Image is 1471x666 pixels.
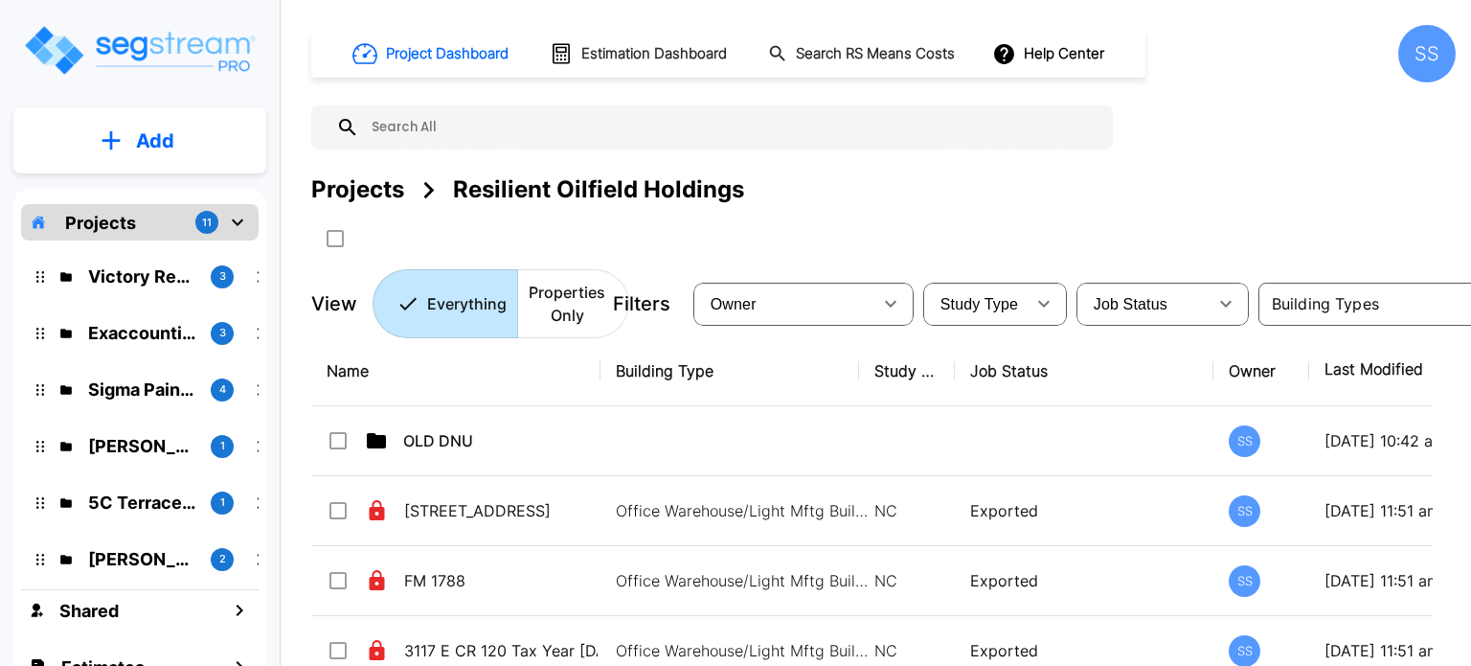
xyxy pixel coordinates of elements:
p: NC [874,569,939,592]
th: Name [311,336,600,406]
p: 3 [219,325,226,341]
span: Owner [711,296,757,312]
div: Select [697,277,871,331]
button: Estimation Dashboard [542,34,737,74]
p: 3 [219,268,226,285]
span: Study Type [940,296,1018,312]
p: OLD DNU [403,429,597,452]
p: Properties Only [529,281,605,327]
p: View [311,289,357,318]
div: SS [1398,25,1456,82]
div: SS [1229,565,1260,597]
p: 11 [202,215,212,231]
button: Search RS Means Costs [760,35,965,73]
p: Exported [970,499,1198,522]
div: SS [1229,425,1260,457]
button: Help Center [988,35,1112,72]
p: 1 [220,438,225,454]
h1: Shared [59,598,119,624]
div: Select [1080,277,1207,331]
p: NC [874,639,939,662]
th: Building Type [600,336,859,406]
button: SelectAll [316,219,354,258]
img: Logo [22,23,257,78]
input: Search All [359,105,1103,149]
h1: Project Dashboard [386,43,509,65]
button: Properties Only [517,269,629,338]
p: Victory Real Estate [88,264,195,289]
p: NC [874,499,939,522]
div: Resilient Oilfield Holdings [453,172,744,207]
span: Job Status [1094,296,1167,312]
h1: Search RS Means Costs [796,43,955,65]
p: FM 1788 [404,569,598,592]
th: Study Type [859,336,955,406]
h1: Estimation Dashboard [581,43,727,65]
p: Sigma Pain Clinic [88,377,195,402]
p: Office Warehouse/Light Mftg Building, Commercial Property Site [616,639,874,662]
div: Platform [373,269,629,338]
p: Exported [970,639,1198,662]
p: Add [136,126,174,155]
div: Projects [311,172,404,207]
p: 4 [219,381,226,398]
button: Project Dashboard [345,33,519,75]
p: 3117 E CR 120 Tax Year [DATE] [404,639,598,662]
p: Atkinson Candy [88,433,195,459]
p: 1 [220,494,225,511]
p: 2 [219,551,226,567]
div: SS [1229,495,1260,527]
p: Exported [970,569,1198,592]
p: Projects [65,210,136,236]
p: Office Warehouse/Light Mftg Building, Commercial Property Site [616,569,874,592]
th: Owner [1213,336,1309,406]
p: Exaccountic - Victory Real Estate [88,320,195,346]
button: Everything [373,269,518,338]
p: Herin Family Investments [88,546,195,572]
p: Everything [427,292,507,315]
button: Add [13,113,266,169]
p: Office Warehouse/Light Mftg Building, Commercial Property Site [616,499,874,522]
div: Select [927,277,1025,331]
th: Job Status [955,336,1213,406]
p: 5C Terrace Shops [88,490,195,516]
p: Filters [613,289,670,318]
p: [STREET_ADDRESS] [404,499,598,522]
